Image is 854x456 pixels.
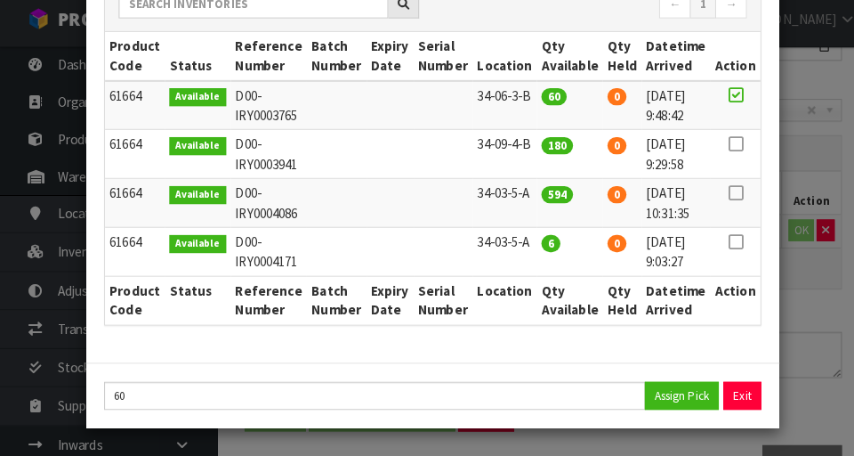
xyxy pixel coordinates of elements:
[166,94,222,112] span: Available
[464,135,528,183] td: 34-09-4-B
[407,39,464,87] th: Serial Number
[162,279,227,326] th: Status
[464,232,528,280] td: 34-03-5-A
[360,39,407,87] th: Expiry Date
[464,183,528,232] td: 34-03-5-A
[532,142,563,159] span: 180
[464,87,528,135] td: 34-06-3-B
[631,135,698,183] td: [DATE] 9:29:58
[631,279,698,326] th: Datetime Arrived
[597,94,616,111] span: 0
[102,383,634,411] input: Quantity Picked
[597,142,616,159] span: 0
[302,279,359,326] th: Batch Number
[227,87,302,135] td: D00-IRY0003765
[227,183,302,232] td: D00-IRY0004086
[227,279,302,326] th: Reference Number
[633,383,706,411] button: Assign Pick
[464,279,528,326] th: Location
[528,39,592,87] th: Qty Available
[166,191,222,208] span: Available
[162,39,227,87] th: Status
[631,39,698,87] th: Datetime Arrived
[103,135,162,183] td: 61664
[360,279,407,326] th: Expiry Date
[227,232,302,280] td: D00-IRY0004171
[166,142,222,160] span: Available
[227,135,302,183] td: D00-IRY0003941
[302,39,359,87] th: Batch Number
[698,39,747,87] th: Action
[103,183,162,232] td: 61664
[166,239,222,256] span: Available
[103,232,162,280] td: 61664
[592,279,630,326] th: Qty Held
[528,279,592,326] th: Qty Available
[631,183,698,232] td: [DATE] 10:31:35
[407,279,464,326] th: Serial Number
[103,279,162,326] th: Product Code
[592,39,630,87] th: Qty Held
[227,39,302,87] th: Reference Number
[631,87,698,135] td: [DATE] 9:48:42
[464,39,528,87] th: Location
[597,191,616,208] span: 0
[698,279,747,326] th: Action
[532,191,563,208] span: 594
[532,239,551,256] span: 6
[711,383,748,411] button: Exit
[532,94,557,111] span: 60
[631,232,698,280] td: [DATE] 9:03:27
[103,87,162,135] td: 61664
[597,239,616,256] span: 0
[103,39,162,87] th: Product Code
